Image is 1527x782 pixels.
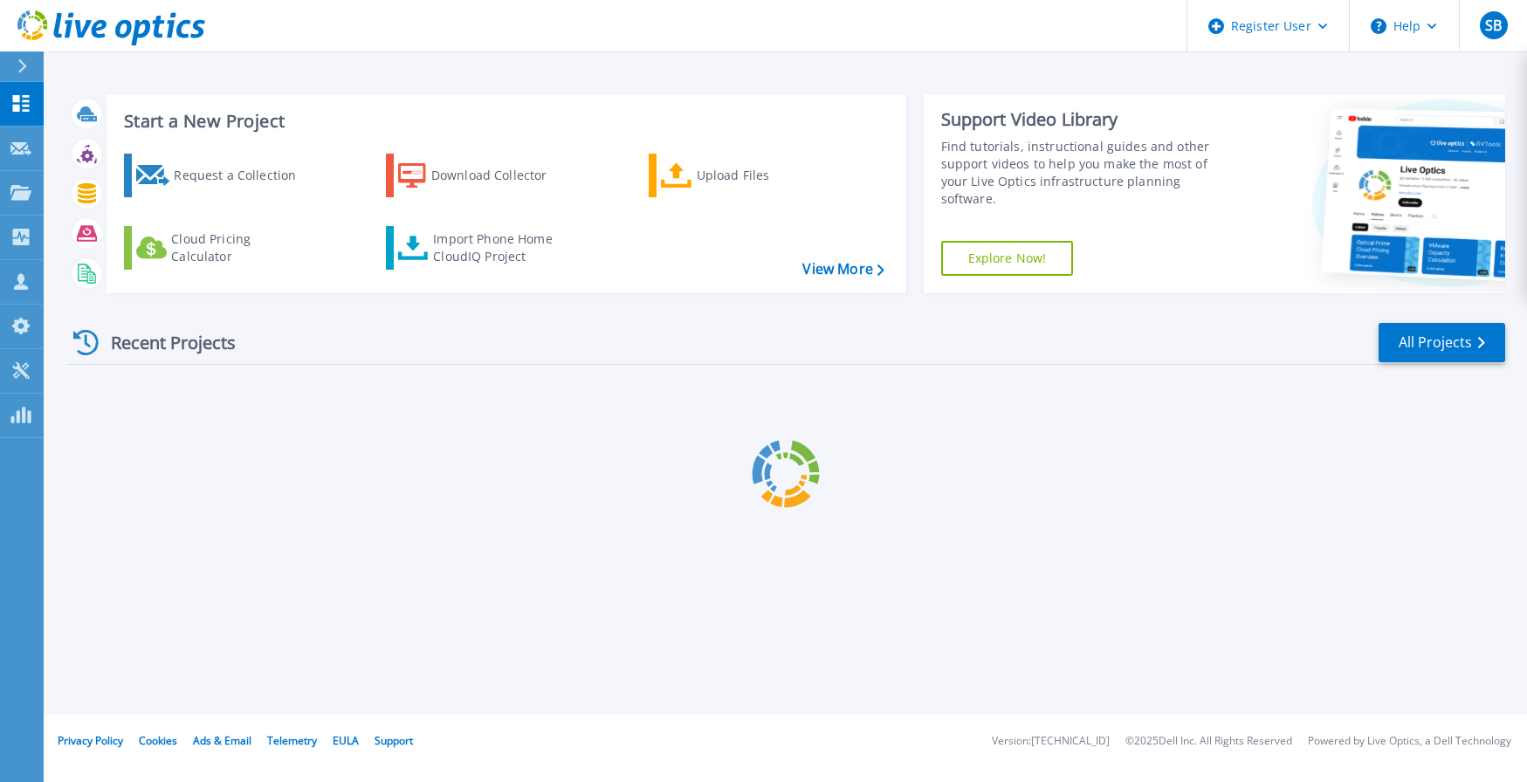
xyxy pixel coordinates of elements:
[431,158,571,193] div: Download Collector
[1125,736,1292,747] li: © 2025 Dell Inc. All Rights Reserved
[124,226,319,270] a: Cloud Pricing Calculator
[802,261,884,278] a: View More
[941,108,1236,131] div: Support Video Library
[941,138,1236,208] div: Find tutorials, instructional guides and other support videos to help you make the most of your L...
[1485,18,1502,32] span: SB
[333,733,359,748] a: EULA
[267,733,317,748] a: Telemetry
[386,154,581,197] a: Download Collector
[992,736,1110,747] li: Version: [TECHNICAL_ID]
[124,154,319,197] a: Request a Collection
[174,158,313,193] div: Request a Collection
[1308,736,1511,747] li: Powered by Live Optics, a Dell Technology
[375,733,413,748] a: Support
[193,733,251,748] a: Ads & Email
[433,230,569,265] div: Import Phone Home CloudIQ Project
[139,733,177,748] a: Cookies
[1379,323,1505,362] a: All Projects
[649,154,843,197] a: Upload Files
[171,230,311,265] div: Cloud Pricing Calculator
[58,733,123,748] a: Privacy Policy
[124,112,884,131] h3: Start a New Project
[697,158,836,193] div: Upload Files
[941,241,1074,276] a: Explore Now!
[67,321,259,364] div: Recent Projects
